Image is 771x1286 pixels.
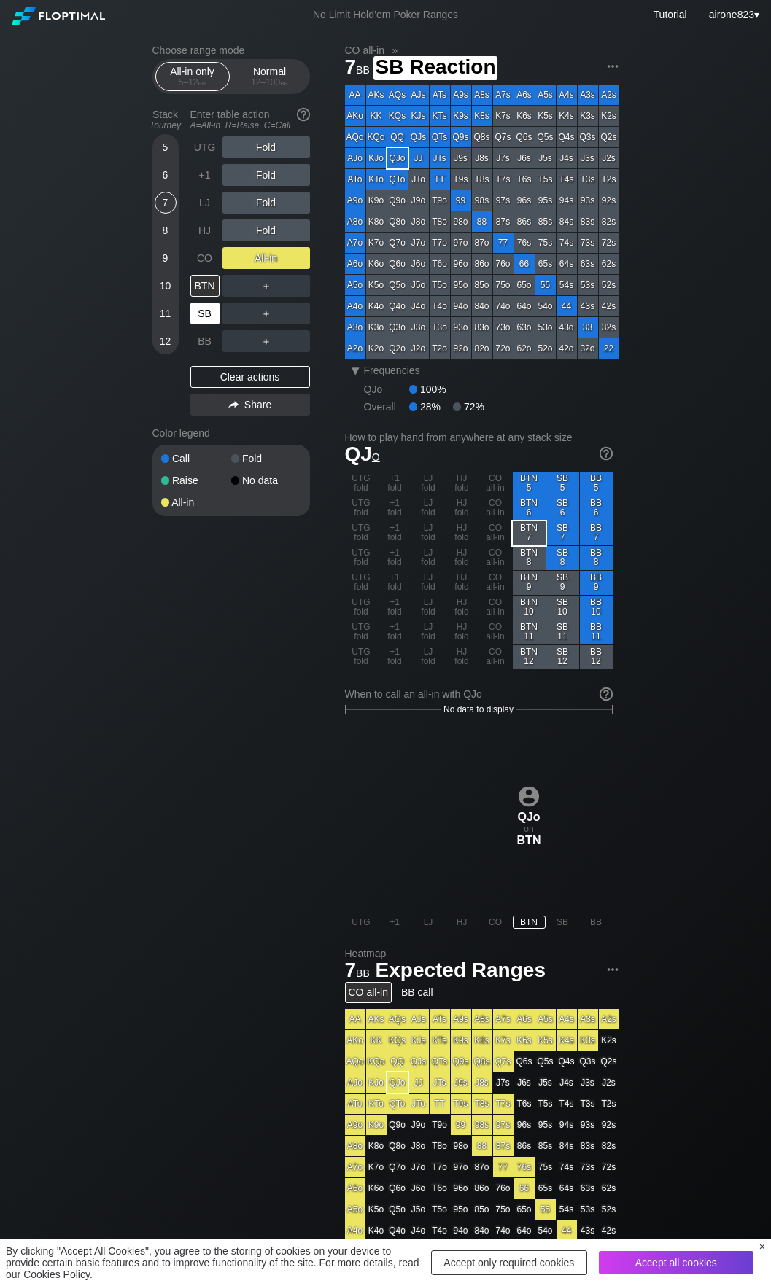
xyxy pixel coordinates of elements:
div: 9 [155,247,177,269]
div: HJ fold [446,472,479,496]
img: share.864f2f62.svg [228,401,239,409]
div: 76o [493,254,514,274]
div: LJ fold [412,472,445,496]
div: 65s [535,254,556,274]
div: BB 11 [580,620,613,644]
div: J7s [493,148,514,168]
div: ATo [345,169,365,190]
div: QTo [387,169,408,190]
div: LJ fold [412,521,445,545]
span: bb [280,77,288,87]
div: 73s [578,233,598,253]
div: Call [161,453,231,464]
div: J9o [408,190,429,211]
div: CO all-in [479,620,512,644]
div: CO all-in [479,496,512,521]
div: 85o [472,275,492,295]
div: ＋ [222,330,310,352]
div: +1 fold [379,546,411,570]
div: 52o [535,338,556,359]
div: A2s [599,85,619,105]
div: K3s [578,106,598,126]
div: 94s [557,190,577,211]
div: 64s [557,254,577,274]
div: 52s [599,275,619,295]
div: Fold [231,453,301,464]
span: » [384,44,406,56]
div: T2s [599,169,619,190]
img: help.32db89a4.svg [598,686,614,702]
div: LJ fold [412,620,445,644]
div: K4s [557,106,577,126]
div: SB 7 [546,521,579,545]
div: SB 11 [546,620,579,644]
div: ATs [430,85,450,105]
div: +1 fold [379,472,411,496]
div: 92o [451,338,471,359]
div: 43s [578,296,598,316]
span: airone823 [709,9,754,20]
div: CO all-in [479,521,512,545]
div: T2o [430,338,450,359]
span: CO all-in [343,44,387,57]
div: AQs [387,85,408,105]
div: 75s [535,233,556,253]
div: AKo [345,106,365,126]
div: BTN [190,275,220,297]
div: K6o [366,254,387,274]
div: T7s [493,169,514,190]
div: Q7o [387,233,408,253]
div: K9s [451,106,471,126]
div: 87s [493,211,514,232]
div: KTs [430,106,450,126]
div: 82o [472,338,492,359]
div: A3o [345,317,365,338]
div: LJ [190,192,220,214]
div: BB 9 [580,571,613,595]
div: 86o [472,254,492,274]
img: ellipsis.fd386fe8.svg [605,962,621,978]
div: QJo [364,383,409,395]
div: A2o [345,338,365,359]
div: HJ fold [446,571,479,595]
div: Fold [222,136,310,158]
img: icon-avatar.b40e07d9.svg [519,786,539,806]
div: K6s [514,106,535,126]
div: LJ fold [412,546,445,570]
div: CO all-in [479,571,512,595]
div: +1 fold [379,571,411,595]
div: Q9o [387,190,408,211]
div: Q8o [387,211,408,232]
a: Cookies Policy [23,1269,90,1280]
div: 97o [451,233,471,253]
div: +1 fold [379,521,411,545]
div: 8 [155,219,177,241]
div: BB 7 [580,521,613,545]
div: A=All-in R=Raise C=Call [190,120,310,130]
div: 86s [514,211,535,232]
span: o [372,448,380,464]
div: T8s [472,169,492,190]
div: QQ [387,127,408,147]
div: A9o [345,190,365,211]
div: CO all-in [479,546,512,570]
div: 7 [155,192,177,214]
img: help.32db89a4.svg [598,445,614,461]
h2: How to play hand from anywhere at any stack size [345,432,613,443]
div: 74o [493,296,514,316]
div: T8o [430,211,450,232]
span: bb [356,61,370,77]
div: BTN 11 [513,620,546,644]
div: No data [231,475,301,486]
span: SB Reaction [373,56,498,80]
div: 74s [557,233,577,253]
div: 98o [451,211,471,232]
div: 33 [578,317,598,338]
div: T5s [535,169,556,190]
div: 97s [493,190,514,211]
div: ▾ [346,362,365,379]
div: LJ fold [412,496,445,521]
div: 96s [514,190,535,211]
div: J7o [408,233,429,253]
div: A6o [345,254,365,274]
